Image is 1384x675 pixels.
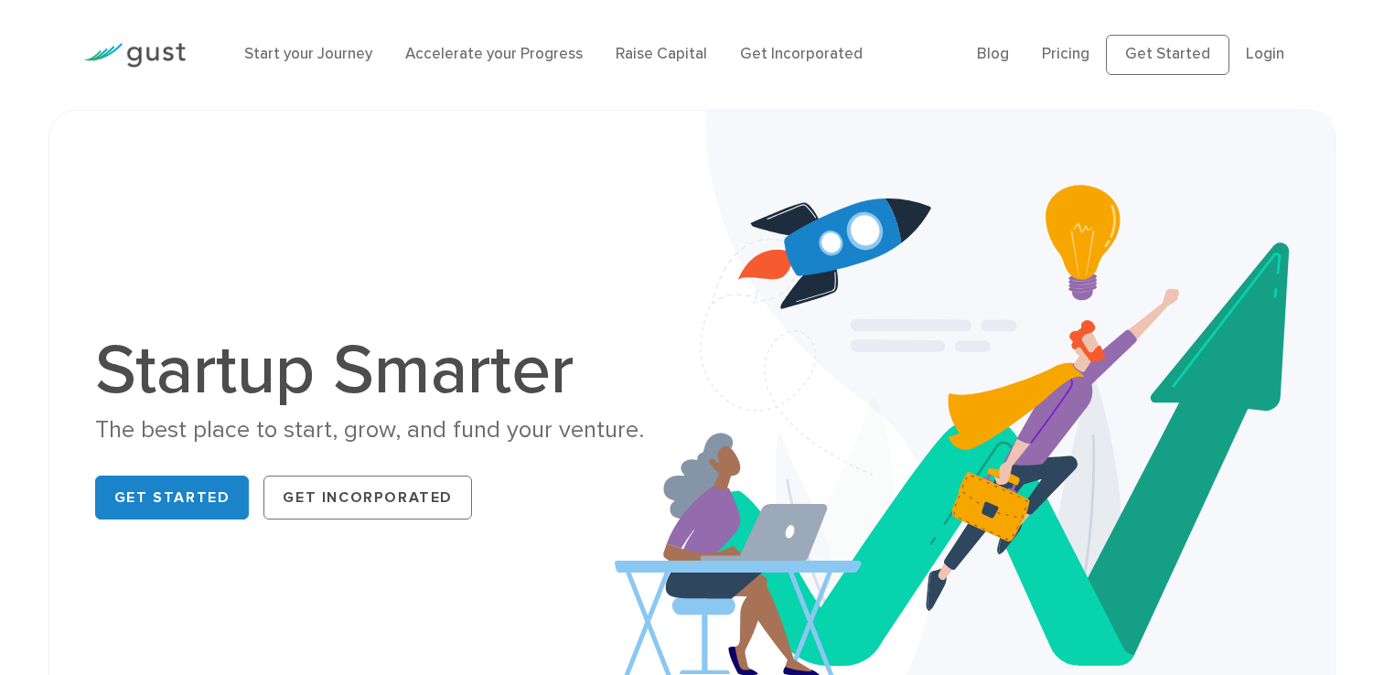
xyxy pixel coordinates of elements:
[740,45,863,63] a: Get Incorporated
[405,45,583,63] a: Accelerate your Progress
[1246,45,1284,63] a: Login
[616,45,707,63] a: Raise Capital
[95,336,679,405] h1: Startup Smarter
[95,476,250,520] a: Get Started
[95,414,679,446] div: The best place to start, grow, and fund your venture.
[1042,45,1089,63] a: Pricing
[977,45,1009,63] a: Blog
[83,43,186,68] img: Gust Logo
[263,476,472,520] a: Get Incorporated
[1106,35,1229,75] a: Get Started
[244,45,372,63] a: Start your Journey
